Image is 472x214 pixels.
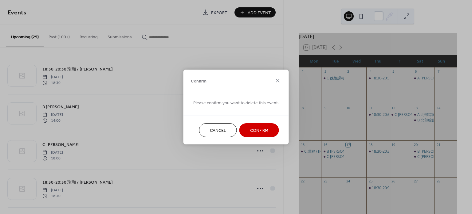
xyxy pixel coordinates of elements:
[210,128,226,134] span: Cancel
[193,100,279,106] span: Please confirm you want to delete this event.
[239,123,279,137] button: Confirm
[250,128,268,134] span: Confirm
[199,123,237,137] button: Cancel
[191,78,206,84] span: Confirm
